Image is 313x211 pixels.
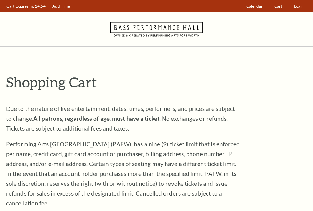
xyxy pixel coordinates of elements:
[246,4,263,9] span: Calendar
[50,0,73,12] a: Add Time
[6,74,307,90] p: Shopping Cart
[6,139,240,208] p: Performing Arts [GEOGRAPHIC_DATA] (PAFW), has a nine (9) ticket limit that is enforced per name, ...
[33,115,159,122] strong: All patrons, regardless of age, must have a ticket
[294,4,303,9] span: Login
[271,0,285,12] a: Cart
[274,4,282,9] span: Cart
[243,0,266,12] a: Calendar
[6,4,34,9] span: Cart Expires In:
[6,105,235,132] span: Due to the nature of live entertainment, dates, times, performers, and prices are subject to chan...
[291,0,307,12] a: Login
[35,4,46,9] span: 14:54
